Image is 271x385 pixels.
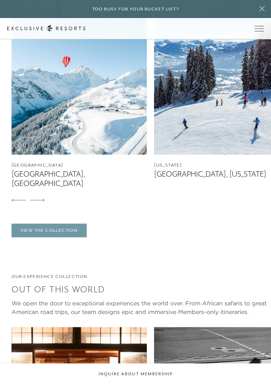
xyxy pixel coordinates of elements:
[92,6,179,13] h6: Too busy for your bucket list?
[12,170,147,188] figcaption: [GEOGRAPHIC_DATA], [GEOGRAPHIC_DATA]
[12,224,87,237] a: View The Collection
[254,26,264,31] button: Open navigation
[12,273,271,280] h6: Our Experience Collection
[12,162,147,169] figcaption: [GEOGRAPHIC_DATA]
[12,299,271,316] div: We open the door to exceptional experiences the world over. From African safaris to great America...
